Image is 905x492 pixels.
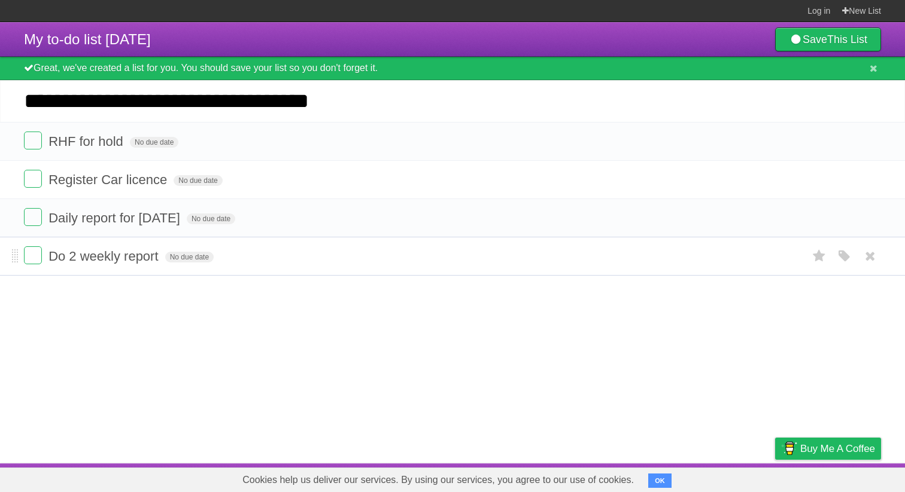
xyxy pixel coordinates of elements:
span: Register Car licence [48,172,170,187]
span: No due date [174,175,222,186]
a: Developers [655,466,704,489]
span: No due date [187,213,235,224]
a: Terms [719,466,745,489]
a: Buy me a coffee [775,438,881,460]
a: Privacy [760,466,791,489]
span: No due date [165,252,214,262]
button: OK [648,473,672,488]
span: My to-do list [DATE] [24,31,151,47]
span: Cookies help us deliver our services. By using our services, you agree to our use of cookies. [230,468,646,492]
a: About [616,466,641,489]
span: Do 2 weekly report [48,249,161,264]
span: Daily report for [DATE] [48,210,183,225]
span: No due date [130,137,178,148]
a: Suggest a feature [806,466,881,489]
label: Star task [808,246,831,266]
label: Done [24,132,42,149]
b: This List [827,33,867,45]
span: Buy me a coffee [800,438,875,459]
label: Done [24,246,42,264]
img: Buy me a coffee [781,438,797,459]
span: RHF for hold [48,134,126,149]
label: Done [24,170,42,188]
a: SaveThis List [775,27,881,51]
label: Done [24,208,42,226]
